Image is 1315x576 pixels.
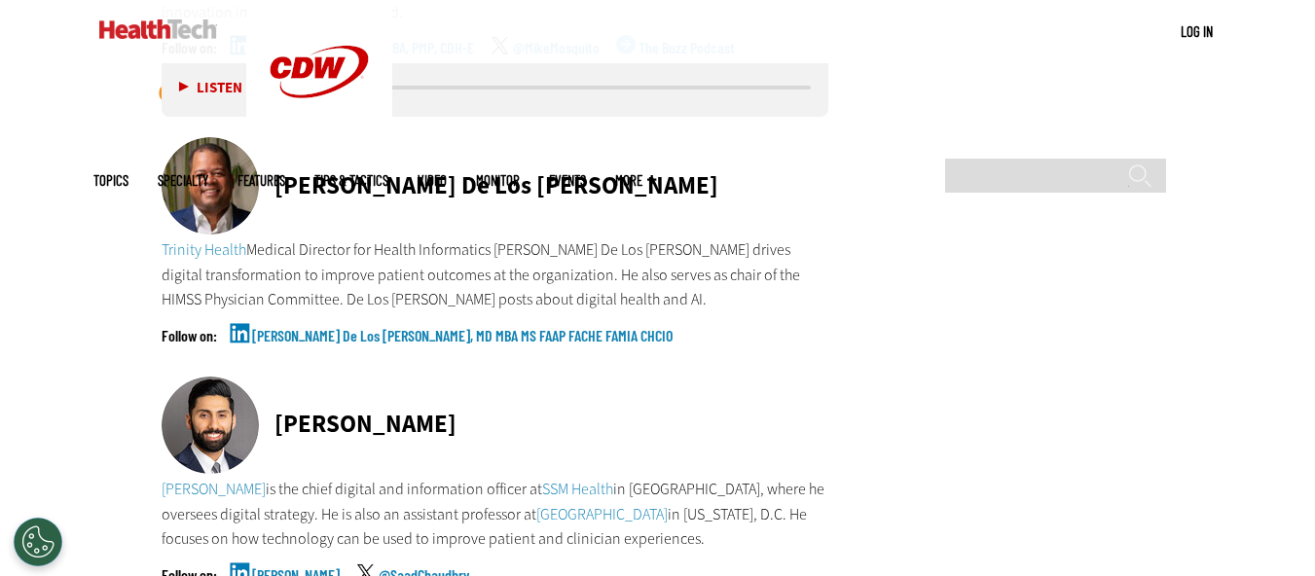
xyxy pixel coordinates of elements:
[252,328,673,377] a: [PERSON_NAME] De Los [PERSON_NAME], MD MBA MS FAAP FACHE FAMIA CHCIO
[314,173,388,188] a: Tips & Tactics
[99,19,217,39] img: Home
[476,173,520,188] a: MonITor
[14,518,62,566] div: Cookies Settings
[418,173,447,188] a: Video
[162,239,246,260] a: Trinity Health
[615,173,656,188] span: More
[536,504,668,524] a: [GEOGRAPHIC_DATA]
[1181,22,1213,40] a: Log in
[162,479,266,499] a: [PERSON_NAME]
[1181,21,1213,42] div: User menu
[162,237,829,312] p: Medical Director for Health Informatics [PERSON_NAME] De Los [PERSON_NAME] drives digital transfo...
[14,518,62,566] button: Open Preferences
[542,479,613,499] a: SSM Health
[162,377,259,474] img: Saad Chaudhry
[549,173,586,188] a: Events
[237,173,285,188] a: Features
[93,173,128,188] span: Topics
[274,412,457,436] div: [PERSON_NAME]
[246,128,392,149] a: CDW
[158,173,208,188] span: Specialty
[162,477,829,552] p: is the chief digital and information officer at in [GEOGRAPHIC_DATA], where he oversees digital s...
